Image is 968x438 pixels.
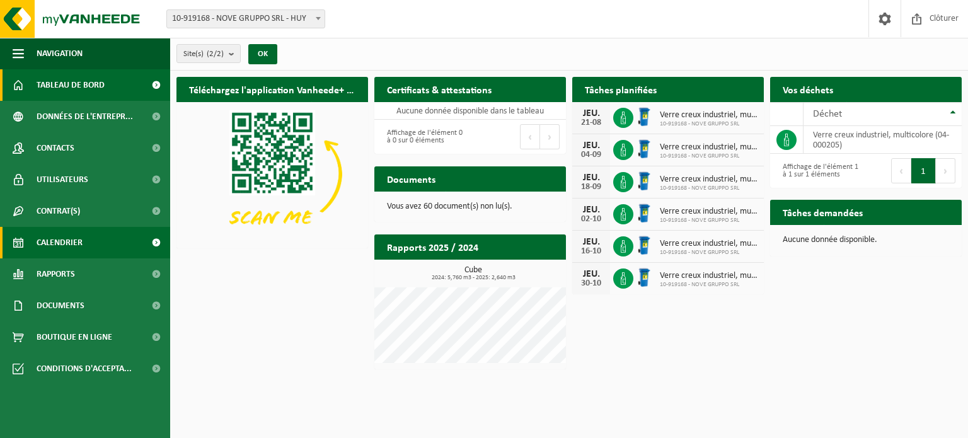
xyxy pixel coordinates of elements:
[660,142,758,153] span: Verre creux industriel, multicolore
[176,77,368,101] h2: Téléchargez l'application Vanheede+ maintenant!
[579,279,604,288] div: 30-10
[633,138,655,159] img: WB-0240-HPE-BE-01
[579,269,604,279] div: JEU.
[37,290,84,321] span: Documents
[37,227,83,258] span: Calendrier
[660,110,758,120] span: Verre creux industriel, multicolore
[579,141,604,151] div: JEU.
[579,118,604,127] div: 21-08
[579,205,604,215] div: JEU.
[37,353,132,384] span: Conditions d'accepta...
[374,77,504,101] h2: Certificats & attestations
[520,124,540,149] button: Previous
[660,271,758,281] span: Verre creux industriel, multicolore
[381,266,566,281] h3: Cube
[37,69,105,101] span: Tableau de bord
[176,44,241,63] button: Site(s)(2/2)
[579,108,604,118] div: JEU.
[776,157,860,185] div: Affichage de l'élément 1 à 1 sur 1 éléments
[374,102,566,120] td: Aucune donnée disponible dans le tableau
[911,158,936,183] button: 1
[633,234,655,256] img: WB-0240-HPE-BE-01
[660,153,758,160] span: 10-919168 - NOVE GRUPPO SRL
[660,207,758,217] span: Verre creux industriel, multicolore
[633,202,655,224] img: WB-0240-HPE-BE-01
[660,120,758,128] span: 10-919168 - NOVE GRUPPO SRL
[891,158,911,183] button: Previous
[579,183,604,192] div: 18-09
[660,249,758,256] span: 10-919168 - NOVE GRUPPO SRL
[37,164,88,195] span: Utilisateurs
[37,132,74,164] span: Contacts
[374,234,491,259] h2: Rapports 2025 / 2024
[579,173,604,183] div: JEU.
[936,158,955,183] button: Next
[540,124,560,149] button: Next
[770,77,846,101] h2: Vos déchets
[579,237,604,247] div: JEU.
[660,217,758,224] span: 10-919168 - NOVE GRUPPO SRL
[166,9,325,28] span: 10-919168 - NOVE GRUPPO SRL - HUY
[167,10,325,28] span: 10-919168 - NOVE GRUPPO SRL - HUY
[770,200,875,224] h2: Tâches demandées
[374,166,448,191] h2: Documents
[37,258,75,290] span: Rapports
[37,195,80,227] span: Contrat(s)
[248,44,277,64] button: OK
[176,102,368,246] img: Download de VHEPlus App
[37,101,133,132] span: Données de l'entrepr...
[660,281,758,289] span: 10-919168 - NOVE GRUPPO SRL
[804,126,962,154] td: verre creux industriel, multicolore (04-000205)
[633,106,655,127] img: WB-0240-HPE-BE-01
[37,321,112,353] span: Boutique en ligne
[633,267,655,288] img: WB-0240-HPE-BE-01
[633,170,655,192] img: WB-0240-HPE-BE-01
[37,38,83,69] span: Navigation
[572,77,669,101] h2: Tâches planifiées
[660,239,758,249] span: Verre creux industriel, multicolore
[813,109,842,119] span: Déchet
[579,215,604,224] div: 02-10
[579,247,604,256] div: 16-10
[660,175,758,185] span: Verre creux industriel, multicolore
[381,275,566,281] span: 2024: 5,760 m3 - 2025: 2,640 m3
[660,185,758,192] span: 10-919168 - NOVE GRUPPO SRL
[783,236,949,245] p: Aucune donnée disponible.
[381,123,464,151] div: Affichage de l'élément 0 à 0 sur 0 éléments
[579,151,604,159] div: 04-09
[183,45,224,64] span: Site(s)
[207,50,224,58] count: (2/2)
[387,202,553,211] p: Vous avez 60 document(s) non lu(s).
[456,259,565,284] a: Consulter les rapports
